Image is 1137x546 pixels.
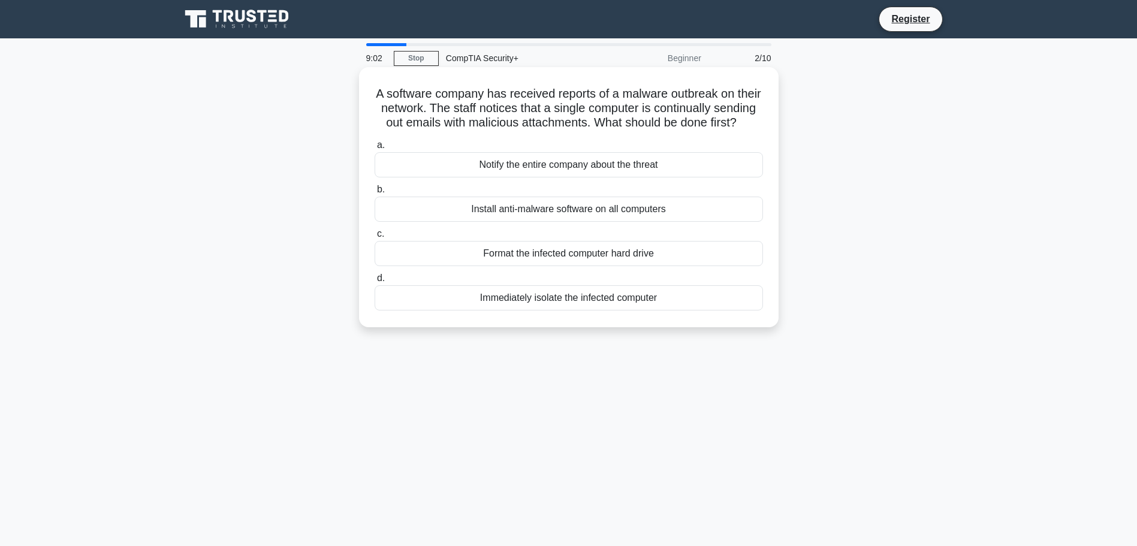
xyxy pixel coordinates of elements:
[439,46,604,70] div: CompTIA Security+
[394,51,439,66] a: Stop
[377,228,384,239] span: c.
[375,197,763,222] div: Install anti-malware software on all computers
[375,152,763,177] div: Notify the entire company about the threat
[375,241,763,266] div: Format the infected computer hard drive
[375,285,763,310] div: Immediately isolate the infected computer
[373,86,764,131] h5: A software company has received reports of a malware outbreak on their network. The staff notices...
[708,46,779,70] div: 2/10
[884,11,937,26] a: Register
[377,273,385,283] span: d.
[377,184,385,194] span: b.
[377,140,385,150] span: a.
[359,46,394,70] div: 9:02
[604,46,708,70] div: Beginner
